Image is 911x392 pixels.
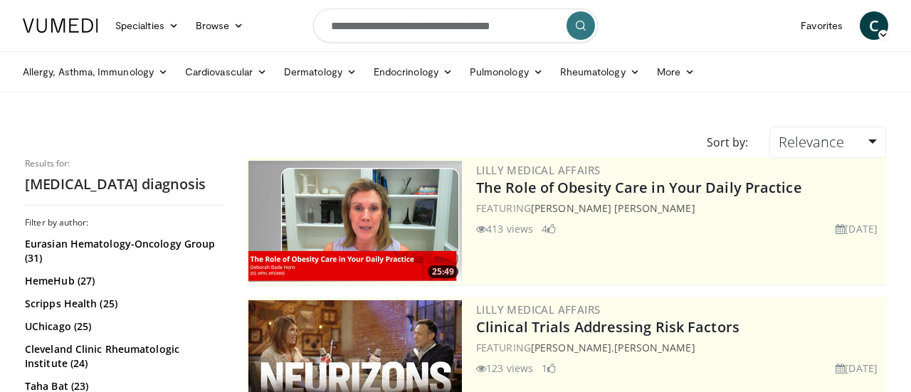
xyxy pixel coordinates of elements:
[365,58,461,86] a: Endocrinology
[531,341,611,354] a: [PERSON_NAME]
[313,9,598,43] input: Search topics, interventions
[779,132,844,152] span: Relevance
[542,221,556,236] li: 4
[836,221,878,236] li: [DATE]
[25,274,221,288] a: HemeHub (27)
[461,58,552,86] a: Pulmonology
[476,201,883,216] div: FEATURING
[14,58,177,86] a: Allergy, Asthma, Immunology
[836,361,878,376] li: [DATE]
[25,175,224,194] h2: [MEDICAL_DATA] diagnosis
[25,297,221,311] a: Scripps Health (25)
[542,361,556,376] li: 1
[476,302,600,317] a: Lilly Medical Affairs
[476,340,883,355] div: FEATURING ,
[769,127,886,158] a: Relevance
[860,11,888,40] a: C
[476,178,802,197] a: The Role of Obesity Care in Your Daily Practice
[177,58,275,86] a: Cardiovascular
[531,201,695,215] a: [PERSON_NAME] [PERSON_NAME]
[23,18,98,33] img: VuMedi Logo
[476,221,533,236] li: 413 views
[696,127,759,158] div: Sort by:
[476,361,533,376] li: 123 views
[552,58,648,86] a: Rheumatology
[476,163,600,177] a: Lilly Medical Affairs
[428,265,458,278] span: 25:49
[25,342,221,371] a: Cleveland Clinic Rheumatologic Institute (24)
[25,217,224,228] h3: Filter by author:
[648,58,703,86] a: More
[25,237,221,265] a: Eurasian Hematology-Oncology Group (31)
[248,161,462,282] a: 25:49
[476,317,739,337] a: Clinical Trials Addressing Risk Factors
[248,161,462,282] img: e1208b6b-349f-4914-9dd7-f97803bdbf1d.png.300x170_q85_crop-smart_upscale.png
[107,11,187,40] a: Specialties
[614,341,695,354] a: [PERSON_NAME]
[187,11,253,40] a: Browse
[792,11,851,40] a: Favorites
[275,58,365,86] a: Dermatology
[25,158,224,169] p: Results for:
[25,319,221,334] a: UChicago (25)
